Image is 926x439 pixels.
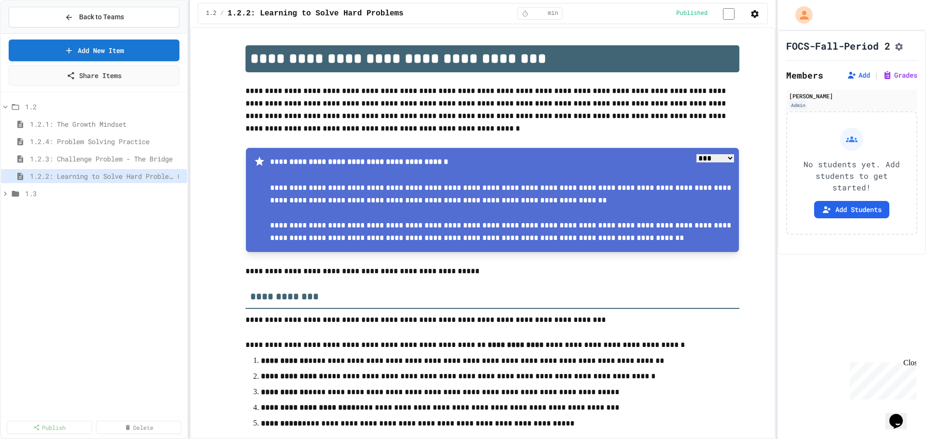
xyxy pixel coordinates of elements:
[79,12,124,22] span: Back to Teams
[846,359,916,399] iframe: chat widget
[885,400,916,429] iframe: chat widget
[874,69,879,81] span: |
[174,172,183,181] button: More options
[789,92,914,100] div: [PERSON_NAME]
[25,102,183,112] span: 1.2
[894,40,904,52] button: Assignment Settings
[814,201,889,218] button: Add Students
[96,421,181,434] a: Delete
[30,154,183,164] span: 1.2.3: Challenge Problem - The Bridge
[883,70,917,80] button: Grades
[30,119,183,129] span: 1.2.1: The Growth Mindset
[789,101,807,109] div: Admin
[220,10,224,17] span: /
[4,4,67,61] div: Chat with us now!Close
[9,65,179,86] a: Share Items
[676,7,746,19] div: Content is published and visible to students
[9,7,179,27] button: Back to Teams
[30,171,174,181] span: 1.2.2: Learning to Solve Hard Problems
[711,8,746,20] input: publish toggle
[7,421,92,434] a: Publish
[676,10,708,17] span: Published
[786,39,890,53] h1: FOCS-Fall-Period 2
[795,159,909,193] p: No students yet. Add students to get started!
[548,10,558,17] span: min
[25,188,183,199] span: 1.3
[30,136,183,146] span: 1.2.4: Problem Solving Practice
[786,68,823,82] h2: Members
[847,70,870,80] button: Add
[9,40,179,61] a: Add New Item
[785,4,815,26] div: My Account
[228,8,404,19] span: 1.2.2: Learning to Solve Hard Problems
[206,10,217,17] span: 1.2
